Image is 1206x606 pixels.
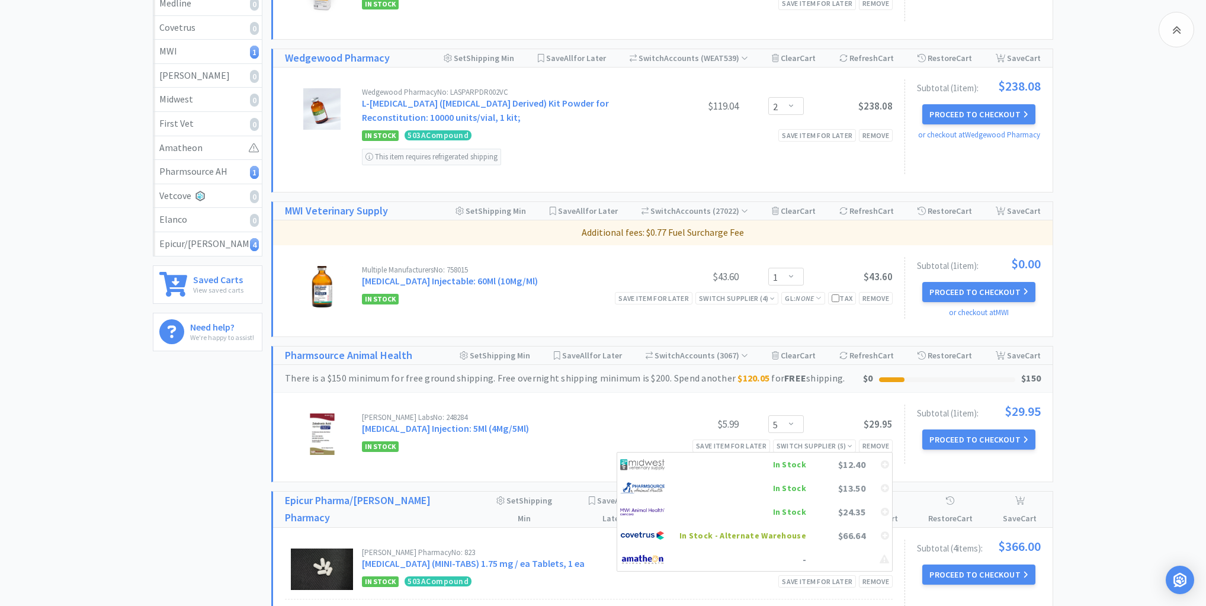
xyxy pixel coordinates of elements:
[250,22,259,35] i: 0
[620,527,665,544] img: 77fca1acd8b6420a9015268ca798ef17_1.png
[597,495,636,524] span: Save for Later
[362,97,609,123] a: L-[MEDICAL_DATA] ([MEDICAL_DATA] Derived) Kit Powder for Reconstitution: 10000 units/vial, 1 kit;
[576,206,585,216] span: All
[918,130,1040,140] a: or checkout at Wedgewood Pharmacy
[153,160,262,184] a: Pharmsource AH1
[362,441,399,452] span: In Stock
[796,294,814,303] i: None
[193,284,243,296] p: View saved carts
[362,149,501,165] div: This item requires refrigerated shipping
[655,350,680,361] span: Switch
[564,53,573,63] span: All
[362,422,529,434] a: [MEDICAL_DATA] Injection: 5Ml (4Mg/5Ml)
[405,576,472,586] span: 503 A Compound
[444,49,514,67] div: Shipping Min
[864,418,893,431] span: $29.95
[839,347,894,364] div: Refresh
[159,212,256,227] div: Elanco
[859,575,893,588] div: Remove
[362,266,650,274] div: Multiple Manufacturers No: 758015
[620,479,665,497] img: 7915dbd3f8974342a4dc3feb8efc1740_58.png
[784,372,806,384] strong: FREE
[362,557,585,569] a: [MEDICAL_DATA] (MINI-TABS) 1.75 mg / ea Tablets, 1 ea
[362,275,538,287] a: [MEDICAL_DATA] Injectable: 60Ml (10Mg/Ml)
[620,550,665,568] img: 3331a67d23dc422aa21b1ec98afbf632_11.png
[918,347,972,364] div: Restore
[922,565,1035,585] button: Proceed to Checkout
[285,492,468,527] a: Epicur Pharma/[PERSON_NAME] Pharmacy
[642,202,749,220] div: Accounts
[800,350,816,361] span: Cart
[546,53,606,63] span: Save for Later
[806,479,865,497] div: $13.50
[650,99,739,113] div: $119.04
[878,53,894,63] span: Cart
[159,92,256,107] div: Midwest
[800,53,816,63] span: Cart
[1021,513,1037,524] span: Cart
[806,527,865,544] div: $66.64
[620,503,665,521] img: f6b2451649754179b5b4e0c70c3f7cb0_2.png
[918,202,972,220] div: Restore
[506,495,519,506] span: Set
[917,405,1041,418] div: Subtotal ( 1 item ):
[832,293,852,304] div: Tax
[918,49,972,67] div: Restore
[777,440,852,451] div: Switch Supplier ( 5 )
[778,129,856,142] div: Save item for later
[291,549,353,590] img: ed32a5e696444a3ca3a5919250a26b59_741170.jpeg
[772,49,816,67] div: Clear
[470,350,482,361] span: Set
[250,166,259,179] i: 1
[679,550,806,568] div: -
[617,547,892,571] div: Click to move this item to Amatheon Pharmaceuticals's cart
[878,350,894,361] span: Cart
[285,50,390,67] a: Wedgewood Pharmacy
[278,225,1048,241] p: Additional fees: $0.77 Fuel Surcharge Fee
[159,44,256,59] div: MWI
[153,265,262,304] a: Saved CartsView saved carts
[362,88,650,96] div: Wedgewood Pharmacy No: LASPARPDR002VC
[250,70,259,83] i: 0
[466,206,478,216] span: Set
[737,372,769,384] strong: $120.05
[153,112,262,136] a: First Vet0
[785,294,822,303] span: GL:
[772,202,816,220] div: Clear
[917,540,1041,553] div: Subtotal ( 4 item s ):
[153,64,262,88] a: [PERSON_NAME]0
[159,68,256,84] div: [PERSON_NAME]
[1005,405,1041,418] span: $29.95
[956,206,972,216] span: Cart
[190,332,254,343] p: We're happy to assist!
[153,184,262,209] a: Vetcove0
[454,53,466,63] span: Set
[1166,566,1194,594] div: Open Intercom Messenger
[285,203,388,220] h1: MWI Veterinary Supply
[250,46,259,59] i: 1
[153,136,262,161] a: Amatheon
[456,202,526,220] div: Shipping Min
[620,456,665,473] img: 4dd14cff54a648ac9e977f0c5da9bc2e_5.png
[1011,257,1041,270] span: $0.00
[646,347,749,364] div: Accounts
[617,476,892,500] div: Click to move this item to Pharmsource Animal Health's cart
[153,208,262,232] a: Elanco0
[922,104,1035,124] button: Proceed to Checkout
[159,20,256,36] div: Covetrus
[925,492,975,527] div: Restore
[864,270,893,283] span: $43.60
[303,88,341,130] img: 5bfb1bc75d004e1eb5bc01a4b3d57c32_420746.jpeg
[562,350,622,361] span: Save for Later
[159,188,256,204] div: Vetcove
[405,130,472,140] span: 503 A Compound
[806,503,865,521] div: $24.35
[650,270,739,284] div: $43.60
[996,49,1041,67] div: Save
[1025,350,1041,361] span: Cart
[153,232,262,256] a: Epicur/[PERSON_NAME]4
[285,347,412,364] a: Pharmsource Animal Health
[250,94,259,107] i: 0
[859,129,893,142] div: Remove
